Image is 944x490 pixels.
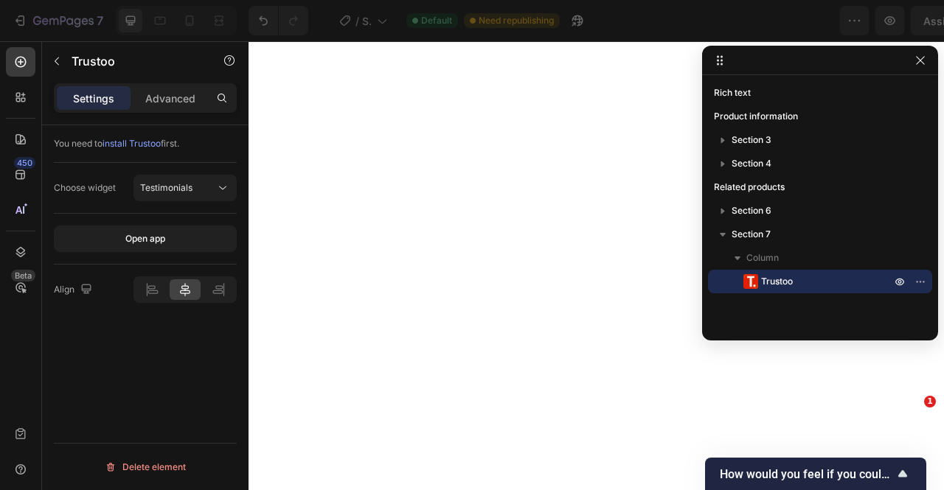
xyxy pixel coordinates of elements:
[125,232,165,245] div: Open app
[73,91,114,106] p: Settings
[687,13,782,29] span: Assigned Products
[833,15,858,27] span: Save
[732,156,771,171] span: Section 4
[54,225,237,252] button: Open app
[714,180,785,195] span: Related products
[720,465,912,483] button: Show survey - How would you feel if you could no longer use GemPages?
[675,6,815,35] button: Assigned Products
[714,85,751,100] span: Rich text
[249,6,308,35] div: Undo/Redo
[732,203,771,218] span: Section 6
[97,12,103,29] p: 7
[743,274,758,289] img: Trustoo
[888,13,925,29] div: Publish
[355,13,359,29] span: /
[11,270,35,281] div: Beta
[6,6,110,35] button: 7
[362,13,371,29] span: Shopify Original Product Template
[875,6,937,35] button: Publish
[145,91,195,106] p: Advanced
[105,458,186,476] div: Delete element
[103,138,161,149] span: install Trustoo
[761,274,793,289] span: Trustoo
[720,467,894,481] span: How would you feel if you could no longer use GemPages?
[421,14,452,27] span: Default
[72,52,197,70] p: Trustoo
[714,109,798,124] span: Product information
[732,133,771,147] span: Section 3
[54,181,116,195] div: Choose widget
[746,251,779,265] span: Column
[924,396,936,407] span: 1
[133,175,237,201] button: Testimonials
[732,227,771,242] span: Section 7
[479,14,554,27] span: Need republishing
[894,418,929,453] iframe: Intercom live chat
[249,41,944,490] iframe: Design area
[54,455,237,479] button: Delete element
[54,280,95,300] div: Align
[14,157,35,169] div: 450
[140,182,192,193] span: Testimonials
[821,6,870,35] button: Save
[54,137,237,150] div: You need to first.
